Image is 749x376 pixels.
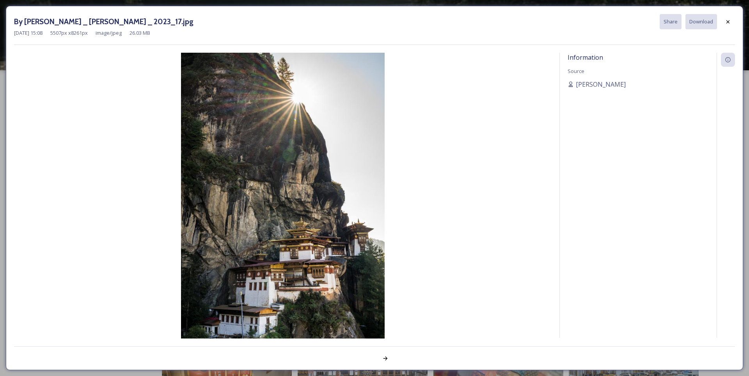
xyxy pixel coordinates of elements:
button: Download [685,14,717,29]
span: [DATE] 15:08 [14,29,43,37]
span: Information [568,53,603,62]
h3: By [PERSON_NAME] _ [PERSON_NAME] _ 2023_17.jpg [14,16,193,27]
span: image/jpeg [96,29,122,37]
span: 26.03 MB [130,29,150,37]
span: 5507 px x 8261 px [50,29,88,37]
img: By%2520Marcus%2520Westberg%2520_%2520Paro%2520_%25202023_17.jpg [14,53,552,358]
button: Share [660,14,682,29]
span: Source [568,68,584,75]
span: [PERSON_NAME] [576,80,626,89]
